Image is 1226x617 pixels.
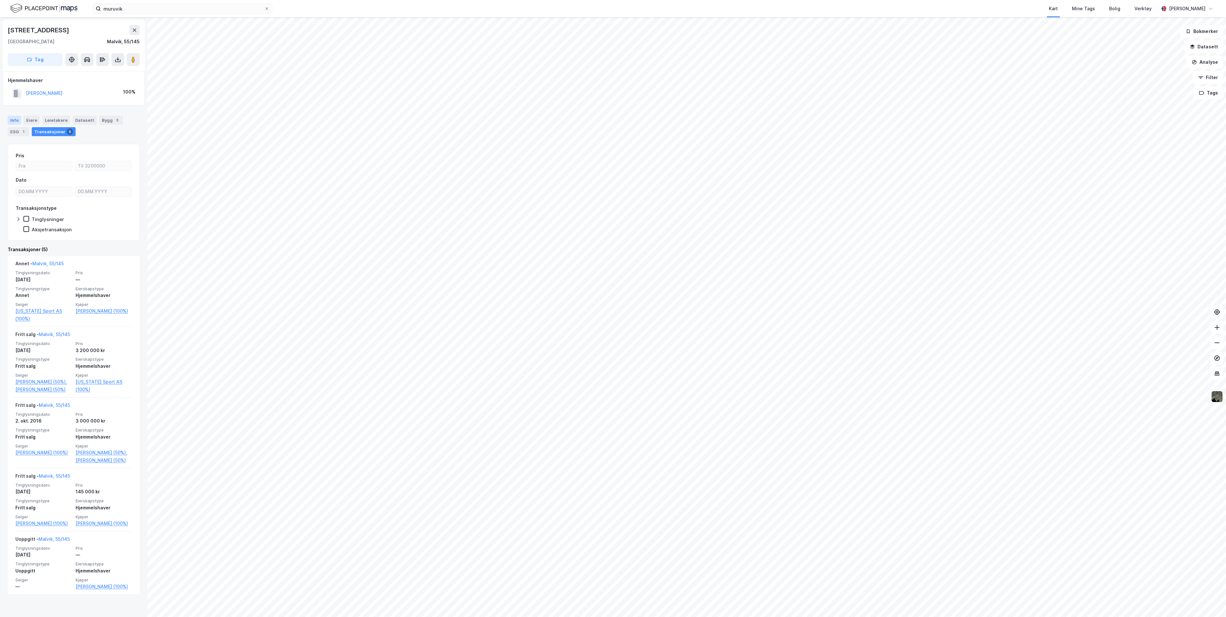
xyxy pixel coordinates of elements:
[15,546,72,551] span: Tinglysningsdato
[76,412,132,417] span: Pris
[15,307,72,323] a: [US_STATE] Sport AS (100%)
[76,341,132,346] span: Pris
[76,292,132,299] div: Hjemmelshaver
[15,378,72,386] a: [PERSON_NAME] (50%),
[114,117,120,123] div: 3
[1193,71,1223,84] button: Filter
[8,246,140,253] div: Transaksjoner (5)
[1134,5,1152,12] div: Verktøy
[16,161,72,171] input: Fra
[76,347,132,354] div: 3 200 000 kr
[76,373,132,378] span: Kjøper
[8,53,63,66] button: Tag
[76,286,132,292] span: Eierskapstype
[16,176,27,184] div: Dato
[15,373,72,378] span: Selger
[32,226,72,233] div: Aksjetransaksjon
[15,331,70,341] div: Fritt salg -
[76,378,132,393] a: [US_STATE] Sport AS (100%)
[99,116,123,125] div: Bygg
[76,498,132,504] span: Eierskapstype
[1049,5,1058,12] div: Kart
[15,357,72,362] span: Tinglysningstype
[15,488,72,496] div: [DATE]
[15,535,70,546] div: Uoppgitt -
[8,25,70,35] div: [STREET_ADDRESS]
[15,498,72,504] span: Tinglysningstype
[76,307,132,315] a: [PERSON_NAME] (100%)
[76,561,132,567] span: Eierskapstype
[15,347,72,354] div: [DATE]
[15,561,72,567] span: Tinglysningstype
[76,302,132,307] span: Kjøper
[16,187,72,196] input: DD.MM.YYYY
[101,4,264,13] input: Søk på adresse, matrikkel, gårdeiere, leietakere eller personer
[76,520,132,527] a: [PERSON_NAME] (100%)
[15,302,72,307] span: Selger
[15,443,72,449] span: Selger
[1180,25,1223,38] button: Bokmerker
[15,482,72,488] span: Tinglysningsdato
[15,417,72,425] div: 2. okt. 2016
[15,286,72,292] span: Tinglysningstype
[39,402,70,408] a: Malvik, 55/145
[8,77,139,84] div: Hjemmelshaver
[15,386,72,393] a: [PERSON_NAME] (50%)
[76,357,132,362] span: Eierskapstype
[15,433,72,441] div: Fritt salg
[76,417,132,425] div: 3 000 000 kr
[15,567,72,575] div: Uoppgitt
[16,204,57,212] div: Transaksjonstype
[76,427,132,433] span: Eierskapstype
[76,433,132,441] div: Hjemmelshaver
[15,583,72,590] div: —
[76,546,132,551] span: Pris
[76,583,132,590] a: [PERSON_NAME] (100%)
[15,520,72,527] a: [PERSON_NAME] (100%)
[32,261,64,266] a: Malvik, 55/145
[15,449,72,457] a: [PERSON_NAME] (100%)
[39,332,70,337] a: Malvik, 55/145
[76,514,132,520] span: Kjøper
[32,127,76,136] div: Transaksjoner
[1184,40,1223,53] button: Datasett
[1072,5,1095,12] div: Mine Tags
[76,270,132,276] span: Pris
[38,536,70,542] a: Malvik, 55/145
[67,128,73,135] div: 5
[76,567,132,575] div: Hjemmelshaver
[76,488,132,496] div: 145 000 kr
[1186,56,1223,69] button: Analyse
[73,116,97,125] div: Datasett
[10,3,78,14] img: logo.f888ab2527a4732fd821a326f86c7f29.svg
[8,38,54,45] div: [GEOGRAPHIC_DATA]
[76,449,132,457] a: [PERSON_NAME] (50%),
[8,116,21,125] div: Info
[15,504,72,512] div: Fritt salg
[15,412,72,417] span: Tinglysningsdato
[15,577,72,583] span: Selger
[1169,5,1206,12] div: [PERSON_NAME]
[75,161,131,171] input: Til 3200000
[76,276,132,284] div: —
[1194,586,1226,617] iframe: Chat Widget
[32,216,64,222] div: Tinglysninger
[76,482,132,488] span: Pris
[15,292,72,299] div: Annet
[15,362,72,370] div: Fritt salg
[20,128,27,135] div: 1
[8,127,29,136] div: ESG
[76,457,132,464] a: [PERSON_NAME] (50%)
[15,401,70,412] div: Fritt salg -
[75,187,131,196] input: DD.MM.YYYY
[39,473,70,479] a: Malvik, 55/145
[107,38,140,45] div: Malvik, 55/145
[15,551,72,559] div: [DATE]
[1194,86,1223,99] button: Tags
[76,504,132,512] div: Hjemmelshaver
[76,362,132,370] div: Hjemmelshaver
[15,260,64,270] div: Annet -
[76,551,132,559] div: —
[16,152,24,160] div: Pris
